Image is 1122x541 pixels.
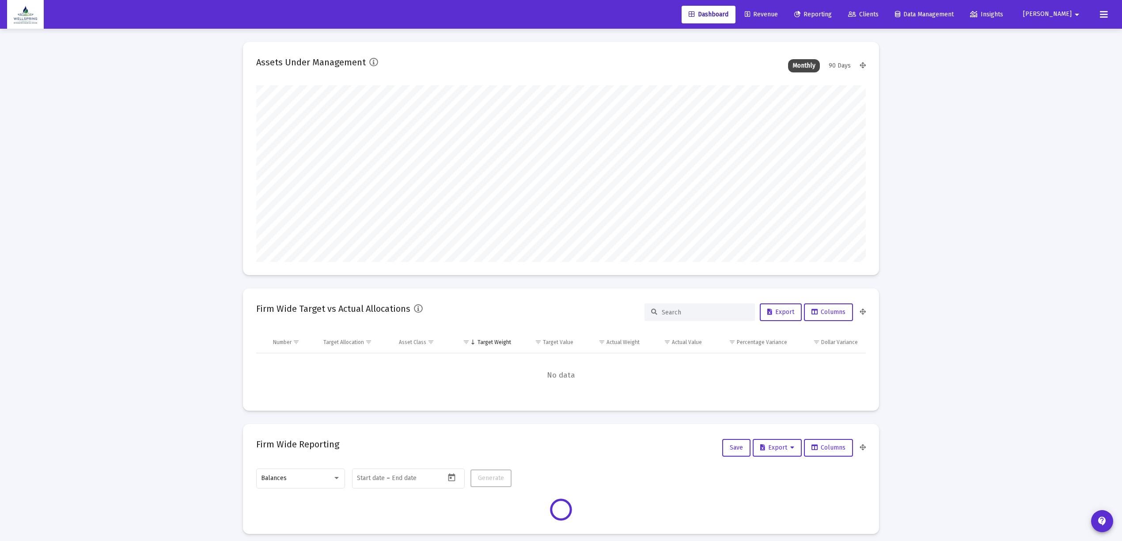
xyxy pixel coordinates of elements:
[1012,5,1093,23] button: [PERSON_NAME]
[323,339,364,346] div: Target Allocation
[963,6,1010,23] a: Insights
[689,11,728,18] span: Dashboard
[708,332,793,353] td: Column Percentage Variance
[387,475,390,482] span: –
[517,332,580,353] td: Column Target Value
[970,11,1003,18] span: Insights
[478,339,511,346] div: Target Weight
[445,471,458,484] button: Open calendar
[760,303,802,321] button: Export
[463,339,470,345] span: Show filter options for column 'Target Weight'
[646,332,708,353] td: Column Actual Value
[895,11,954,18] span: Data Management
[580,332,646,353] td: Column Actual Weight
[813,339,820,345] span: Show filter options for column 'Dollar Variance'
[470,469,512,487] button: Generate
[256,437,339,451] h2: Firm Wide Reporting
[256,302,410,316] h2: Firm Wide Target vs Actual Allocations
[682,6,735,23] a: Dashboard
[722,439,751,457] button: Save
[841,6,886,23] a: Clients
[428,339,434,345] span: Show filter options for column 'Asset Class'
[767,308,794,316] span: Export
[821,339,858,346] div: Dollar Variance
[793,332,866,353] td: Column Dollar Variance
[737,339,787,346] div: Percentage Variance
[804,439,853,457] button: Columns
[599,339,605,345] span: Show filter options for column 'Actual Weight'
[267,332,317,353] td: Column Number
[1072,6,1082,23] mat-icon: arrow_drop_down
[794,11,832,18] span: Reporting
[365,339,372,345] span: Show filter options for column 'Target Allocation'
[1023,11,1072,18] span: [PERSON_NAME]
[256,55,366,69] h2: Assets Under Management
[317,332,393,353] td: Column Target Allocation
[811,444,845,451] span: Columns
[261,474,287,482] span: Balances
[888,6,961,23] a: Data Management
[535,339,542,345] span: Show filter options for column 'Target Value'
[672,339,702,346] div: Actual Value
[745,11,778,18] span: Revenue
[848,11,879,18] span: Clients
[664,339,671,345] span: Show filter options for column 'Actual Value'
[543,339,573,346] div: Target Value
[451,332,517,353] td: Column Target Weight
[606,339,640,346] div: Actual Weight
[729,339,735,345] span: Show filter options for column 'Percentage Variance'
[753,439,802,457] button: Export
[399,339,426,346] div: Asset Class
[662,309,748,316] input: Search
[256,332,866,397] div: Data grid
[393,332,451,353] td: Column Asset Class
[788,59,820,72] div: Monthly
[478,474,504,482] span: Generate
[256,371,866,380] span: No data
[392,475,434,482] input: End date
[14,6,37,23] img: Dashboard
[804,303,853,321] button: Columns
[293,339,299,345] span: Show filter options for column 'Number'
[811,308,845,316] span: Columns
[1097,516,1107,526] mat-icon: contact_support
[787,6,839,23] a: Reporting
[730,444,743,451] span: Save
[273,339,292,346] div: Number
[738,6,785,23] a: Revenue
[824,59,855,72] div: 90 Days
[357,475,385,482] input: Start date
[760,444,794,451] span: Export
